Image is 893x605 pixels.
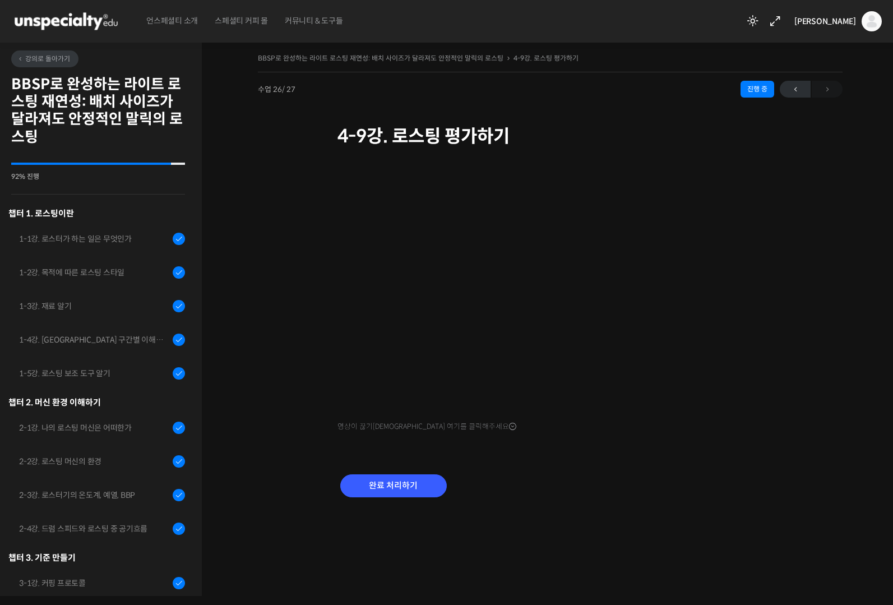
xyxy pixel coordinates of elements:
div: 3-1강. 커핑 프로토콜 [19,577,169,589]
span: / 27 [282,85,295,94]
div: 92% 진행 [11,173,185,180]
a: BBSP로 완성하는 라이트 로스팅 재연성: 배치 사이즈가 달라져도 안정적인 말릭의 로스팅 [258,54,503,62]
div: 1-2강. 목적에 따른 로스팅 스타일 [19,266,169,279]
span: 강의로 돌아가기 [17,54,70,63]
a: ←이전 [780,81,811,98]
span: ← [780,82,811,97]
input: 완료 처리하기 [340,474,447,497]
div: 2-4강. 드럼 스피드와 로스팅 중 공기흐름 [19,523,169,535]
span: 영상이 끊기[DEMOGRAPHIC_DATA] 여기를 클릭해주세요 [337,422,516,431]
div: 2-1강. 나의 로스팅 머신은 어떠한가 [19,422,169,434]
a: 강의로 돌아가기 [11,50,78,67]
div: 챕터 3. 기준 만들기 [8,550,185,565]
div: 챕터 2. 머신 환경 이해하기 [8,395,185,410]
div: 진행 중 [741,81,774,98]
span: 수업 26 [258,86,295,93]
div: 2-3강. 로스터기의 온도계, 예열, BBP [19,489,169,501]
div: 2-2강. 로스팅 머신의 환경 [19,455,169,468]
h1: 4-9강. 로스팅 평가하기 [337,126,764,147]
a: 4-9강. 로스팅 평가하기 [513,54,579,62]
h2: BBSP로 완성하는 라이트 로스팅 재연성: 배치 사이즈가 달라져도 안정적인 말릭의 로스팅 [11,76,185,146]
div: 1-3강. 재료 알기 [19,300,169,312]
div: 1-1강. 로스터가 하는 일은 무엇인가 [19,233,169,245]
span: [PERSON_NAME] [794,16,856,26]
div: 1-5강. 로스팅 보조 도구 알기 [19,367,169,380]
h3: 챕터 1. 로스팅이란 [8,206,185,221]
div: 1-4강. [GEOGRAPHIC_DATA] 구간별 이해와 용어 [19,334,169,346]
